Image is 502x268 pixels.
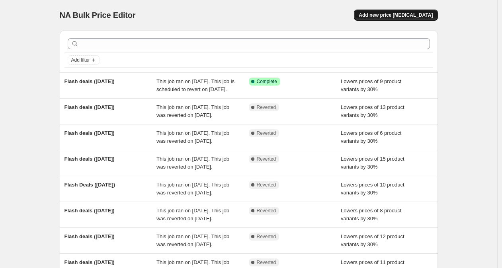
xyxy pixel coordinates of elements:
[257,259,276,266] span: Reverted
[156,182,229,196] span: This job ran on [DATE]. This job was reverted on [DATE].
[257,233,276,240] span: Reverted
[156,208,229,221] span: This job ran on [DATE]. This job was reverted on [DATE].
[341,104,404,118] span: Lowers prices of 13 product variants by 30%
[257,130,276,136] span: Reverted
[68,55,100,65] button: Add filter
[341,208,401,221] span: Lowers prices of 8 product variants by 30%
[341,78,401,92] span: Lowers prices of 9 product variants by 30%
[64,156,115,162] span: Flash deals ([DATE])
[64,259,115,265] span: Flash deals ([DATE])
[341,130,401,144] span: Lowers prices of 6 product variants by 30%
[64,208,115,214] span: Flash deals ([DATE])
[64,182,115,188] span: Flash Deals ([DATE])
[156,233,229,247] span: This job ran on [DATE]. This job was reverted on [DATE].
[257,78,277,85] span: Complete
[156,104,229,118] span: This job ran on [DATE]. This job was reverted on [DATE].
[60,11,136,19] span: NA Bulk Price Editor
[257,208,276,214] span: Reverted
[64,104,115,110] span: Flash deals ([DATE])
[359,12,433,18] span: Add new price [MEDICAL_DATA]
[64,78,115,84] span: Flash deals ([DATE])
[257,104,276,111] span: Reverted
[257,156,276,162] span: Reverted
[156,78,234,92] span: This job ran on [DATE]. This job is scheduled to revert on [DATE].
[64,233,115,239] span: Flash deals ([DATE])
[341,182,404,196] span: Lowers prices of 10 product variants by 30%
[341,156,404,170] span: Lowers prices of 15 product variants by 30%
[354,10,438,21] button: Add new price [MEDICAL_DATA]
[341,233,404,247] span: Lowers prices of 12 product variants by 30%
[156,130,229,144] span: This job ran on [DATE]. This job was reverted on [DATE].
[64,130,115,136] span: Flash deals ([DATE])
[156,156,229,170] span: This job ran on [DATE]. This job was reverted on [DATE].
[257,182,276,188] span: Reverted
[71,57,90,63] span: Add filter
